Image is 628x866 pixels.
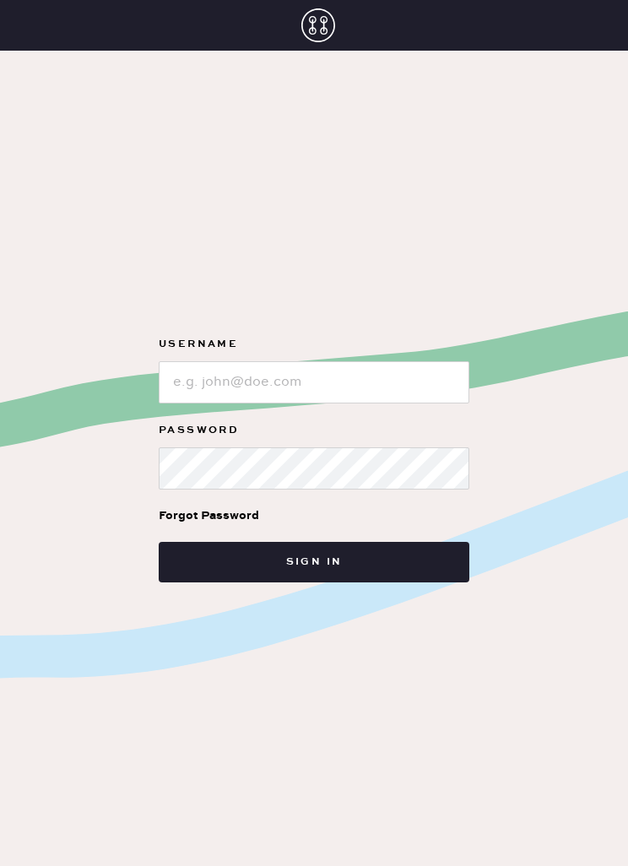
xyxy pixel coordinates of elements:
[159,506,259,525] div: Forgot Password
[159,334,469,355] label: Username
[159,361,469,403] input: e.g. john@doe.com
[159,490,259,542] a: Forgot Password
[159,542,469,582] button: Sign in
[159,420,469,441] label: Password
